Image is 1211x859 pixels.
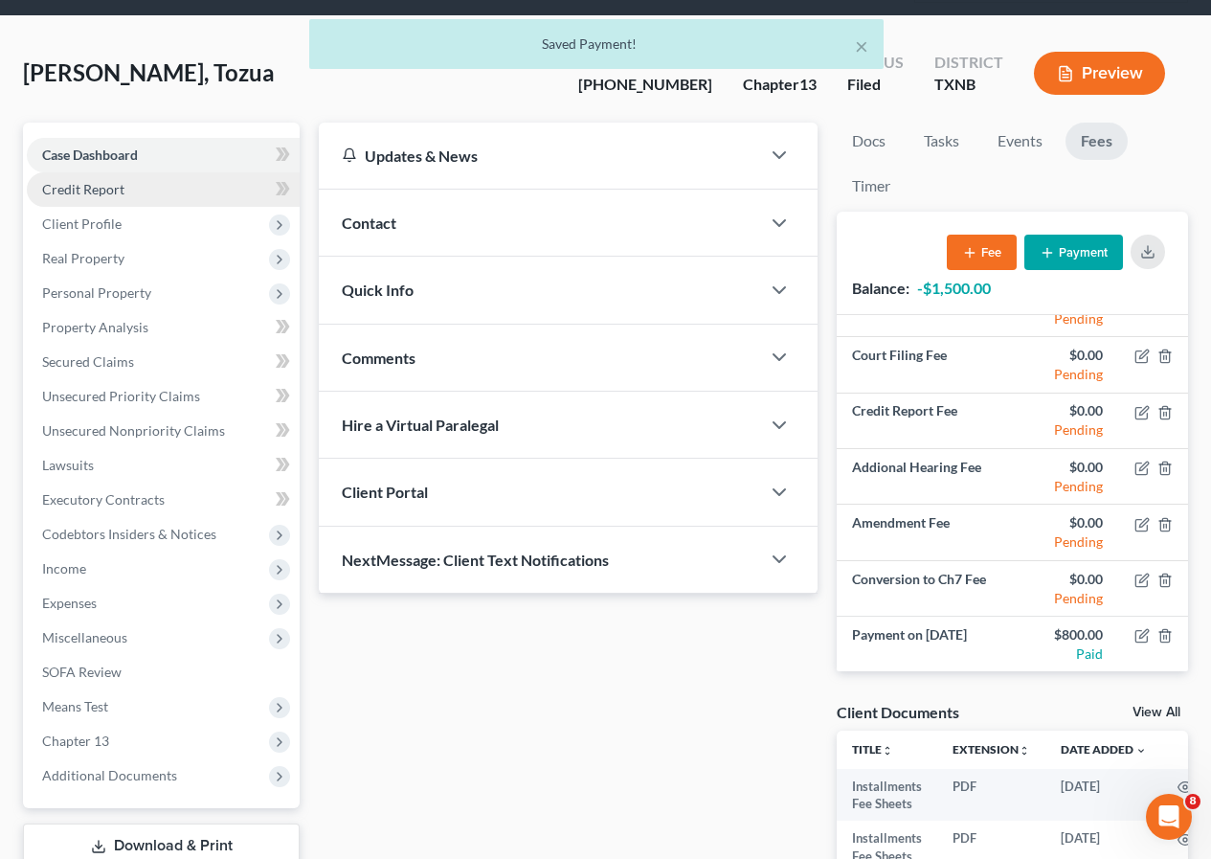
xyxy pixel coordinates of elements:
[325,34,868,54] div: Saved Payment!
[917,279,991,297] strong: -$1,500.00
[42,181,124,197] span: Credit Report
[1019,745,1030,757] i: unfold_more
[1028,309,1103,328] div: Pending
[937,769,1045,822] td: PDF
[27,655,300,689] a: SOFA Review
[42,215,122,232] span: Client Profile
[342,349,415,367] span: Comments
[799,75,817,93] span: 13
[42,319,148,335] span: Property Analysis
[42,388,200,404] span: Unsecured Priority Claims
[42,733,109,749] span: Chapter 13
[837,769,937,822] td: Installments Fee Sheets
[837,617,1012,672] td: Payment on [DATE]
[1024,235,1123,270] button: Payment
[1028,420,1103,440] div: Pending
[342,416,499,434] span: Hire a Virtual Paralegal
[1028,532,1103,552] div: Pending
[1028,365,1103,384] div: Pending
[42,698,108,714] span: Means Test
[27,172,300,207] a: Credit Report
[837,560,1012,616] td: Conversion to Ch7 Fee
[42,422,225,439] span: Unsecured Nonpriority Claims
[837,393,1012,448] td: Credit Report Fee
[837,702,959,722] div: Client Documents
[1028,589,1103,608] div: Pending
[908,123,975,160] a: Tasks
[1028,477,1103,496] div: Pending
[27,483,300,517] a: Executory Contracts
[852,279,909,297] strong: Balance:
[982,123,1058,160] a: Events
[42,284,151,301] span: Personal Property
[1028,458,1103,477] div: $0.00
[1028,346,1103,365] div: $0.00
[42,629,127,645] span: Miscellaneous
[42,595,97,611] span: Expenses
[1028,513,1103,532] div: $0.00
[27,414,300,448] a: Unsecured Nonpriority Claims
[855,34,868,57] button: ×
[947,235,1017,270] button: Fee
[42,457,94,473] span: Lawsuits
[342,483,428,501] span: Client Portal
[42,767,177,783] span: Additional Documents
[1061,742,1147,757] a: Date Added expand_more
[837,123,901,160] a: Docs
[934,74,1003,96] div: TXNB
[27,379,300,414] a: Unsecured Priority Claims
[42,250,124,266] span: Real Property
[1133,706,1180,719] a: View All
[342,551,609,569] span: NextMessage: Client Text Notifications
[837,505,1012,560] td: Amendment Fee
[1146,794,1192,840] iframe: Intercom live chat
[837,168,906,205] a: Timer
[42,491,165,508] span: Executory Contracts
[27,138,300,172] a: Case Dashboard
[342,146,737,166] div: Updates & News
[743,74,817,96] div: Chapter
[1028,570,1103,589] div: $0.00
[837,337,1012,393] td: Court Filing Fee
[1135,745,1147,757] i: expand_more
[847,74,904,96] div: Filed
[578,74,712,96] div: [PHONE_NUMBER]
[882,745,893,757] i: unfold_more
[852,742,893,757] a: Titleunfold_more
[837,449,1012,505] td: Addional Hearing Fee
[1028,625,1103,644] div: $800.00
[42,353,134,370] span: Secured Claims
[27,310,300,345] a: Property Analysis
[1185,794,1200,809] span: 8
[42,560,86,576] span: Income
[1045,769,1162,822] td: [DATE]
[42,526,216,542] span: Codebtors Insiders & Notices
[1028,644,1103,664] div: Paid
[1028,401,1103,420] div: $0.00
[1065,123,1128,160] a: Fees
[342,214,396,232] span: Contact
[27,345,300,379] a: Secured Claims
[953,742,1030,757] a: Extensionunfold_more
[27,448,300,483] a: Lawsuits
[42,147,138,163] span: Case Dashboard
[342,281,414,299] span: Quick Info
[42,664,122,680] span: SOFA Review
